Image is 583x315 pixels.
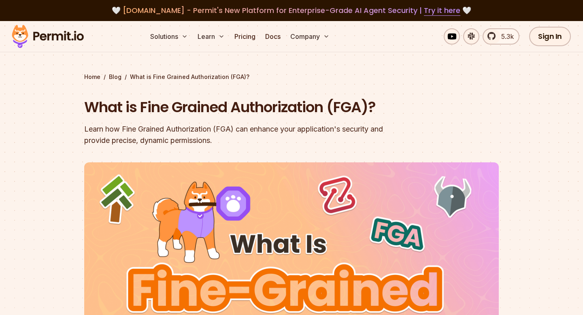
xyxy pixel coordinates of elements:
button: Learn [194,28,228,45]
button: Company [287,28,333,45]
div: 🤍 🤍 [19,5,564,16]
span: [DOMAIN_NAME] - Permit's New Platform for Enterprise-Grade AI Agent Security | [123,5,460,15]
h1: What is Fine Grained Authorization (FGA)? [84,97,395,117]
button: Solutions [147,28,191,45]
a: Blog [109,73,121,81]
a: Pricing [231,28,259,45]
span: 5.3k [496,32,514,41]
a: Sign In [529,27,571,46]
a: Try it here [424,5,460,16]
a: Home [84,73,100,81]
img: Permit logo [8,23,87,50]
a: 5.3k [483,28,519,45]
div: / / [84,73,499,81]
a: Docs [262,28,284,45]
div: Learn how Fine Grained Authorization (FGA) can enhance your application's security and provide pr... [84,123,395,146]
